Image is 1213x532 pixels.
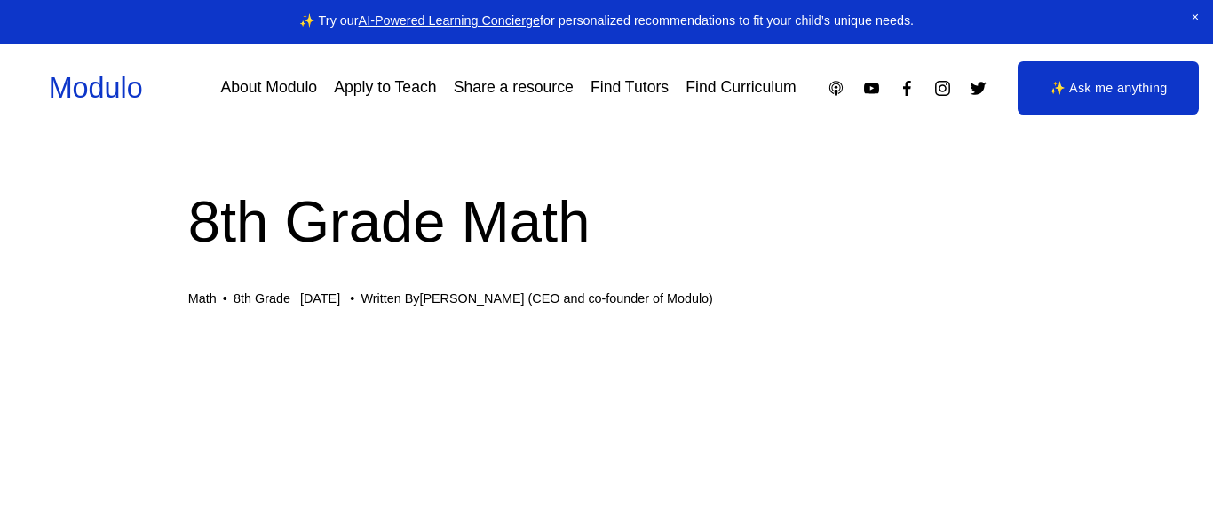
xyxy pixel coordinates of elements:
[359,13,540,28] a: AI-Powered Learning Concierge
[49,72,143,104] a: Modulo
[334,73,436,104] a: Apply to Teach
[591,73,669,104] a: Find Tutors
[188,291,217,306] a: Math
[898,79,916,98] a: Facebook
[361,291,713,306] div: Written By
[454,73,574,104] a: Share a resource
[862,79,881,98] a: YouTube
[220,73,317,104] a: About Modulo
[1018,61,1199,115] a: ✨ Ask me anything
[300,291,340,306] span: [DATE]
[827,79,845,98] a: Apple Podcasts
[419,291,712,306] a: [PERSON_NAME] (CEO and co-founder of Modulo)
[234,291,290,306] a: 8th Grade
[933,79,952,98] a: Instagram
[188,181,1026,262] h1: 8th Grade Math
[686,73,796,104] a: Find Curriculum
[969,79,987,98] a: Twitter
